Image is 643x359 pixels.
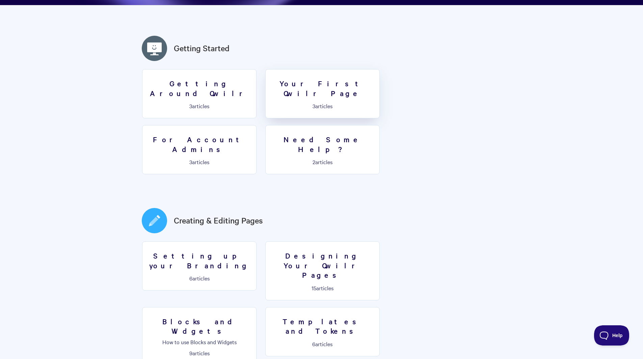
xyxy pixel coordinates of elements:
h3: Need Some Help? [270,134,375,154]
h3: Designing Your Qwilr Pages [270,251,375,280]
h3: Setting up your Branding [146,251,252,270]
span: 3 [189,158,192,166]
p: articles [270,103,375,109]
span: 6 [312,340,315,348]
a: Need Some Help? 2articles [265,125,380,174]
p: articles [146,103,252,109]
p: articles [270,159,375,165]
span: 15 [312,284,316,292]
p: articles [146,350,252,356]
h3: Your First Qwilr Page [270,79,375,98]
a: Getting Started [174,42,230,54]
span: 3 [313,102,315,110]
a: Setting up your Branding 6articles [142,241,257,291]
a: Designing Your Qwilr Pages 15articles [265,241,380,300]
a: Creating & Editing Pages [174,214,263,227]
iframe: Toggle Customer Support [594,325,629,346]
span: 6 [189,274,192,282]
h3: Getting Around Qwilr [146,79,252,98]
p: articles [146,159,252,165]
p: articles [146,275,252,281]
h3: For Account Admins [146,134,252,154]
a: Templates and Tokens 6articles [265,307,380,356]
h3: Templates and Tokens [270,317,375,336]
p: How to use Blocks and Widgets [146,339,252,345]
p: articles [270,341,375,347]
span: 2 [313,158,315,166]
p: articles [270,285,375,291]
a: For Account Admins 3articles [142,125,257,174]
span: 3 [189,102,192,110]
a: Getting Around Qwilr 3articles [142,69,257,118]
h3: Blocks and Widgets [146,317,252,336]
span: 9 [189,349,192,357]
a: Your First Qwilr Page 3articles [265,69,380,118]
